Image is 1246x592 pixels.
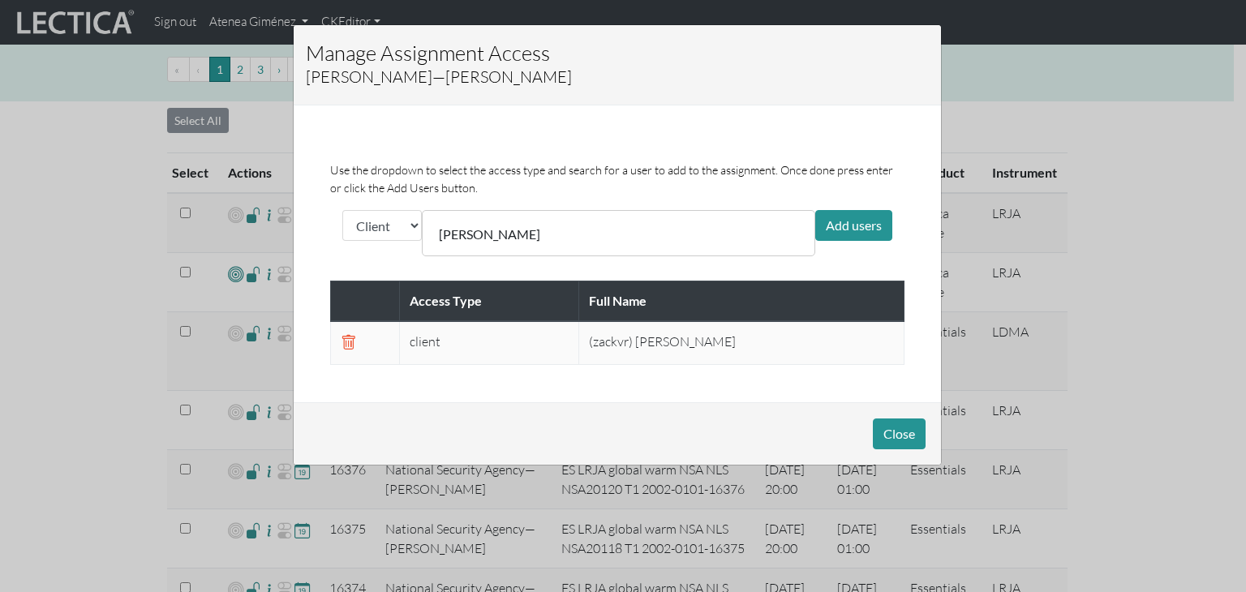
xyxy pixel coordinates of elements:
[815,210,892,241] div: Add users
[439,226,540,242] div: [PERSON_NAME]
[579,321,904,365] td: (zackvr) [PERSON_NAME]
[330,161,904,196] p: Use the dropdown to select the access type and search for a user to add to the assignment. Once d...
[399,281,578,321] th: Access Type
[399,321,578,365] td: client
[873,418,926,449] button: Close
[306,68,572,86] h5: [PERSON_NAME]—[PERSON_NAME]
[579,281,904,321] th: Full Name
[306,37,572,68] h4: Manage Assignment Access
